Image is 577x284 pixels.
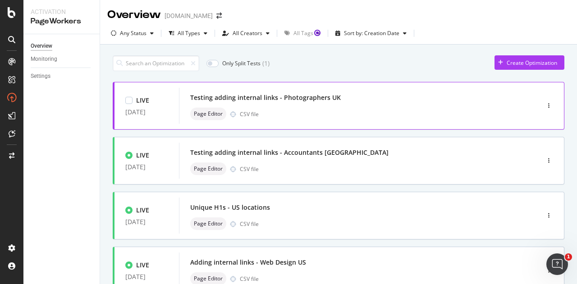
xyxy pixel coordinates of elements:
a: Monitoring [31,54,93,64]
span: Page Editor [194,276,223,281]
div: CSV file [240,165,259,173]
div: PageWorkers [31,16,92,27]
button: All Tags [281,26,324,41]
div: Create Optimization [507,59,557,67]
div: LIVE [136,206,149,215]
div: CSV file [240,275,259,283]
div: neutral label [190,108,226,120]
div: LIVE [136,151,149,160]
button: All Creators [219,26,273,41]
div: Settings [31,72,50,81]
span: Page Editor [194,221,223,226]
div: Monitoring [31,54,57,64]
button: Sort by: Creation Date [332,26,410,41]
div: [DATE] [125,108,168,116]
div: LIVE [136,96,149,105]
div: [DATE] [125,163,168,171]
div: CSV file [240,220,259,228]
button: Create Optimization [495,55,564,70]
button: All Types [165,26,211,41]
div: Testing adding internal links - Photographers UK [190,93,341,102]
a: Settings [31,72,93,81]
div: Overview [107,7,161,23]
div: Sort by: Creation Date [344,31,399,36]
div: arrow-right-arrow-left [216,13,222,19]
div: neutral label [190,162,226,175]
div: LIVE [136,261,149,270]
span: Page Editor [194,166,223,171]
div: Only Split Tests [222,59,261,67]
div: Adding internal links - Web Design US [190,258,306,267]
div: Any Status [120,31,147,36]
div: All Creators [233,31,262,36]
div: Unique H1s - US locations [190,203,270,212]
input: Search an Optimization [113,55,199,71]
div: Activation [31,7,92,16]
a: Overview [31,41,93,51]
button: Any Status [107,26,157,41]
div: [DOMAIN_NAME] [165,11,213,20]
div: [DATE] [125,273,168,280]
div: All Types [178,31,200,36]
div: Overview [31,41,52,51]
div: Tooltip anchor [313,29,321,37]
span: Page Editor [194,111,223,117]
iframe: Intercom live chat [546,253,568,275]
div: neutral label [190,217,226,230]
div: All Tags [293,31,313,36]
span: 1 [565,253,572,261]
div: ( 1 ) [262,59,270,68]
div: CSV file [240,110,259,118]
div: Testing adding internal links - Accountants [GEOGRAPHIC_DATA] [190,148,389,157]
div: [DATE] [125,218,168,225]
